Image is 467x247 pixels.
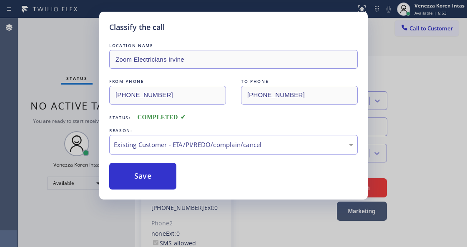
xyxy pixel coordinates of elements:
[109,126,358,135] div: REASON:
[114,140,353,150] div: Existing Customer - ETA/PI/REDO/complain/cancel
[109,115,131,120] span: Status:
[109,163,176,190] button: Save
[109,22,165,33] h5: Classify the call
[109,77,226,86] div: FROM PHONE
[241,77,358,86] div: TO PHONE
[138,114,186,120] span: COMPLETED
[241,86,358,105] input: To phone
[109,41,358,50] div: LOCATION NAME
[109,86,226,105] input: From phone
